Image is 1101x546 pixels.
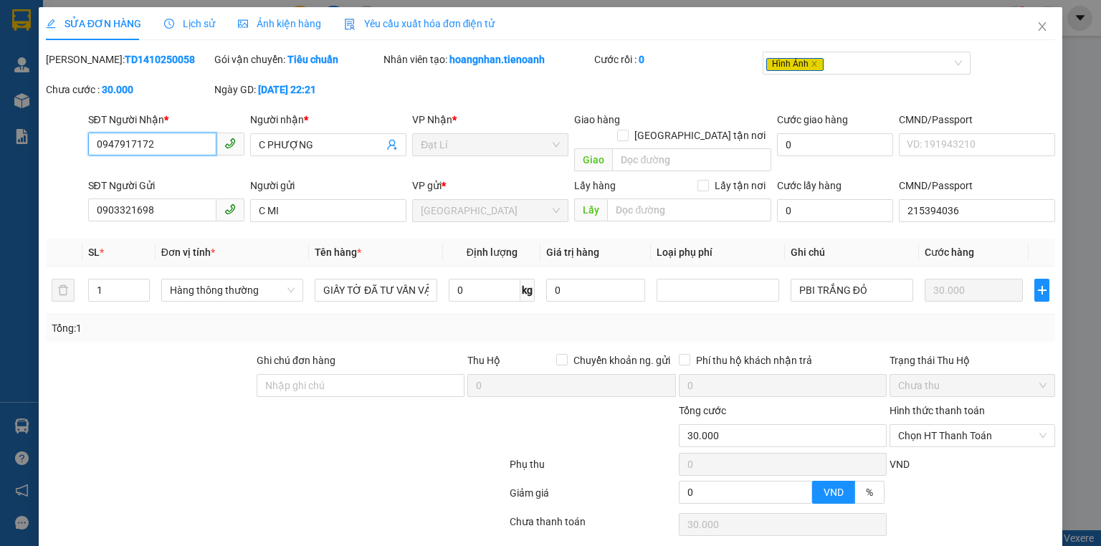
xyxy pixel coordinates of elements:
span: % [866,487,873,498]
span: Tên hàng [315,246,361,258]
span: phone [224,138,236,149]
b: TD1410250058 [125,54,195,65]
div: VP gửi [412,178,568,193]
div: CMND/Passport [899,178,1055,193]
label: Ghi chú đơn hàng [257,355,335,366]
span: Hàng thông thường [170,279,295,301]
div: Gói vận chuyển: [214,52,380,67]
span: close [1036,21,1048,32]
span: edit [46,19,56,29]
div: Trạng thái Thu Hộ [890,353,1055,368]
span: phone [224,203,236,215]
div: Người nhận [250,112,406,128]
input: Cước giao hàng [777,133,893,156]
input: Dọc đường [607,198,771,221]
span: Lịch sử [164,18,215,29]
input: Dọc đường [612,148,771,171]
span: Chọn HT Thanh Toán [898,425,1047,446]
span: Tổng cước [679,405,726,416]
div: SĐT Người Gửi [88,178,244,193]
div: Ngày GD: [214,82,380,97]
span: Giao hàng [574,114,620,125]
span: picture [238,19,248,29]
b: Tiêu chuẩn [287,54,338,65]
img: icon [344,19,356,30]
span: plus [1035,284,1049,296]
span: Đạt Lí [421,134,560,155]
span: Thủ Đức [421,200,560,221]
span: VP Nhận [412,114,452,125]
b: hoangnhan.tienoanh [449,54,545,65]
div: Tổng: 1 [52,320,426,336]
span: Phí thu hộ khách nhận trả [690,353,818,368]
span: Chuyển khoản ng. gửi [568,353,676,368]
span: SỬA ĐƠN HÀNG [46,18,141,29]
label: Hình thức thanh toán [890,405,985,416]
div: Cước rồi : [594,52,760,67]
span: Chưa thu [898,375,1047,396]
span: Thu Hộ [467,355,500,366]
div: SĐT Người Nhận [88,112,244,128]
span: [GEOGRAPHIC_DATA] tận nơi [629,128,771,143]
button: plus [1034,279,1049,302]
span: user-add [386,139,398,150]
input: VD: Bàn, Ghế [315,279,437,302]
div: Phụ thu [508,456,677,482]
span: Cước hàng [925,246,974,258]
input: Cước lấy hàng [777,199,893,222]
span: kg [520,279,535,302]
label: Cước giao hàng [777,114,848,125]
div: Người gửi [250,178,406,193]
div: [PERSON_NAME]: [46,52,211,67]
label: Cước lấy hàng [777,180,842,191]
div: CMND/Passport [899,112,1055,128]
span: Giá trị hàng [546,246,599,258]
span: Lấy [574,198,607,221]
span: VND [824,487,844,498]
input: Ghi chú đơn hàng [257,374,464,397]
b: 30.000 [102,84,133,95]
div: Chưa thanh toán [508,514,677,539]
button: Close [1022,7,1062,47]
span: close [811,60,818,67]
span: Hình Ảnh [766,58,824,71]
input: Ghi Chú [791,279,913,302]
span: clock-circle [164,19,174,29]
span: Lấy tận nơi [709,178,771,193]
th: Ghi chú [785,239,919,267]
th: Loại phụ phí [651,239,785,267]
span: Lấy hàng [574,180,616,191]
span: Yêu cầu xuất hóa đơn điện tử [344,18,495,29]
b: 0 [639,54,644,65]
span: VND [890,459,910,470]
span: SL [88,246,100,258]
button: delete [52,279,75,302]
span: Đơn vị tính [161,246,215,258]
div: Nhân viên tạo: [383,52,591,67]
span: Giao [574,148,612,171]
div: Chưa cước : [46,82,211,97]
b: [DATE] 22:21 [258,84,316,95]
input: 0 [925,279,1023,302]
span: Định lượng [467,246,518,258]
span: Ảnh kiện hàng [238,18,321,29]
div: Giảm giá [508,485,677,510]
